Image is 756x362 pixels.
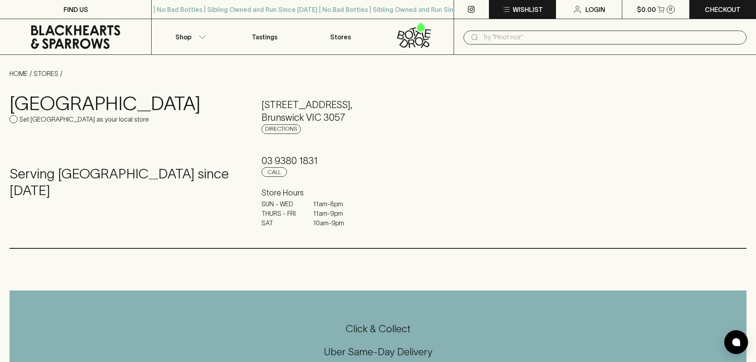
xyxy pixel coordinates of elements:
[227,19,302,54] a: Tastings
[313,199,353,209] p: 11am - 8pm
[313,218,353,228] p: 10am - 9pm
[483,31,740,44] input: Try "Pinot noir"
[732,338,740,346] img: bubble-icon
[303,19,378,54] a: Stores
[10,92,242,114] h3: [GEOGRAPHIC_DATA]
[262,124,301,134] a: Directions
[585,5,605,14] p: Login
[262,218,301,228] p: SAT
[637,5,656,14] p: $0.00
[262,209,301,218] p: THURS - FRI
[262,99,494,124] h5: [STREET_ADDRESS] , Brunswick VIC 3057
[175,32,191,42] p: Shop
[513,5,543,14] p: Wishlist
[252,32,277,42] p: Tastings
[262,199,301,209] p: SUN - WED
[669,7,672,12] p: 0
[10,322,746,335] h5: Click & Collect
[10,166,242,199] h4: Serving [GEOGRAPHIC_DATA] since [DATE]
[330,32,351,42] p: Stores
[63,5,88,14] p: FIND US
[152,19,227,54] button: Shop
[19,114,149,124] p: Set [GEOGRAPHIC_DATA] as your local store
[262,155,494,167] h5: 03 9380 1831
[262,167,287,177] a: Call
[34,70,58,77] a: STORES
[705,5,741,14] p: Checkout
[10,70,28,77] a: HOME
[10,345,746,358] h5: Uber Same-Day Delivery
[262,186,494,199] h6: Store Hours
[313,209,353,218] p: 11am - 9pm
